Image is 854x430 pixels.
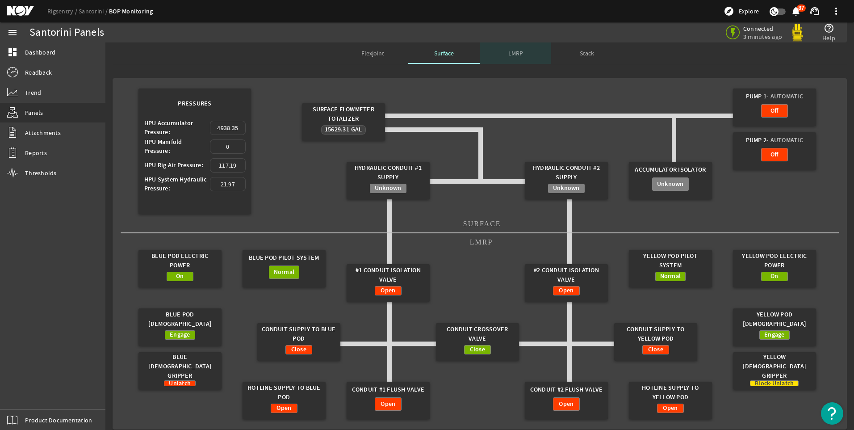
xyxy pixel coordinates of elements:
[142,308,217,330] div: Blue Pod [DEMOGRAPHIC_DATA]
[142,250,217,272] div: Blue Pod Electric Power
[221,180,235,189] span: 21.97
[261,323,336,345] div: Conduit Supply To Blue Pod
[142,352,217,380] div: Blue [DEMOGRAPHIC_DATA] Gripper
[276,404,291,413] span: Open
[737,89,812,104] div: Pump 1
[559,400,574,409] span: Open
[25,88,41,97] span: Trend
[144,119,210,137] div: HPU Accumulator Pressure:
[791,7,800,16] button: 87
[47,7,79,15] a: Rigsentry
[25,148,47,157] span: Reports
[660,272,681,281] span: Normal
[361,50,384,56] span: Flexjoint
[724,6,734,17] mat-icon: explore
[618,323,693,345] div: Conduit Supply To Yellow Pod
[821,402,843,425] button: Open Resource Center
[770,272,779,281] span: On
[306,103,381,125] div: Surface Flowmeter Totalizer
[351,125,362,134] span: Gal
[657,180,684,189] span: Unknown
[633,250,707,272] div: Yellow Pod Pilot System
[375,184,402,193] span: Unknown
[109,7,153,16] a: BOP Monitoring
[788,24,806,42] img: Yellowpod.svg
[25,128,61,137] span: Attachments
[7,47,18,58] mat-icon: dashboard
[217,123,238,132] span: 4938.35
[559,286,574,295] span: Open
[170,330,190,339] span: Engage
[737,250,812,272] div: Yellow Pod Electric Power
[381,400,395,409] span: Open
[219,161,237,170] span: 117.19
[755,379,794,388] span: Block-Unlatch
[144,175,210,193] div: HPU System Hydraulic Pressure:
[824,23,834,34] mat-icon: help_outline
[766,135,803,145] span: - Automatic
[766,92,803,101] span: - Automatic
[176,272,184,281] span: On
[144,89,246,118] div: Pressures
[580,50,594,56] span: Stack
[791,6,801,17] mat-icon: notifications
[553,184,580,193] span: Unknown
[7,27,18,38] mat-icon: menu
[25,416,92,425] span: Product Documentation
[25,169,57,177] span: Thresholds
[529,264,603,286] div: #2 Conduit Isolation Valve
[743,25,782,33] span: Connected
[247,382,321,404] div: Hotline Supply To Blue Pod
[144,138,210,156] div: HPU Manifold Pressure:
[739,7,759,16] span: Explore
[508,50,523,56] span: LMRP
[822,34,835,42] span: Help
[809,6,820,17] mat-icon: support_agent
[648,345,663,354] span: Close
[633,162,707,177] div: Accumulator Isolator
[825,0,847,22] button: more_vert
[291,345,306,354] span: Close
[764,330,785,339] span: Engage
[440,323,515,345] div: Conduit Crossover Valve
[737,352,812,380] div: Yellow [DEMOGRAPHIC_DATA] Gripper
[274,268,295,277] span: Normal
[351,382,425,397] div: Conduit #1 Flush Valve
[470,345,485,354] span: Close
[25,108,43,117] span: Panels
[79,7,109,15] a: Santorini
[381,286,395,295] span: Open
[226,142,229,151] span: 0
[529,382,603,397] div: Conduit #2 Flush Valve
[743,33,782,41] span: 3 minutes ago
[720,4,762,18] button: Explore
[529,162,603,184] div: Hydraulic Conduit #2 Supply
[663,404,678,413] span: Open
[25,48,55,57] span: Dashboard
[434,50,454,56] span: Surface
[325,125,349,134] span: 15629.31
[29,28,104,37] div: Santorini Panels
[737,308,812,330] div: Yellow Pod [DEMOGRAPHIC_DATA]
[770,106,779,115] span: Off
[247,250,321,266] div: Blue Pod Pilot System
[351,162,425,184] div: Hydraulic Conduit #1 Supply
[737,132,812,148] div: Pump 2
[633,382,707,404] div: Hotline Supply To Yellow Pod
[144,161,210,170] div: HPU Rig Air Pressure:
[770,150,779,159] span: Off
[169,379,191,388] span: Unlatch
[25,68,52,77] span: Readback
[351,264,425,286] div: #1 Conduit Isolation Valve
